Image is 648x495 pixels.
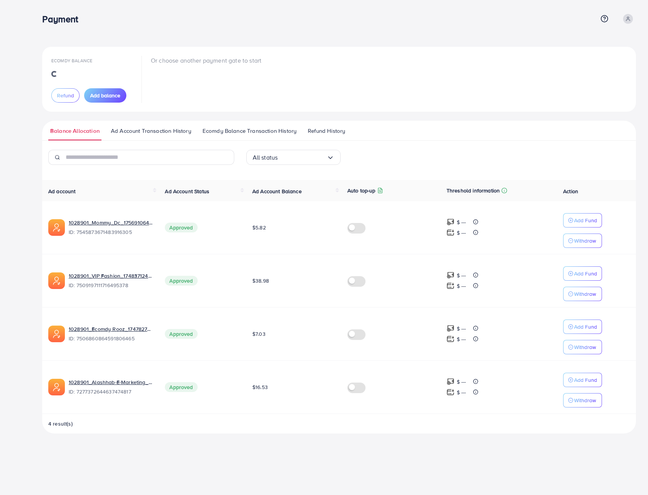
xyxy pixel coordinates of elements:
[69,325,153,343] div: <span class='underline'>1028901_Ecomdy Rooz_1747827253895</span></br>7506860864591806465
[457,388,466,397] p: $ ---
[457,281,466,291] p: $ ---
[165,276,197,286] span: Approved
[574,343,596,352] p: Withdraw
[48,188,76,195] span: Ad account
[457,324,466,333] p: $ ---
[69,388,153,395] span: ID: 7277372644637474817
[69,335,153,342] span: ID: 7506860864591806465
[165,188,209,195] span: Ad Account Status
[42,14,84,25] h3: Payment
[457,228,466,237] p: $ ---
[457,377,466,386] p: $ ---
[48,219,65,236] img: ic-ads-acc.e4c84228.svg
[447,186,500,195] p: Threshold information
[252,277,269,284] span: $38.98
[48,379,65,395] img: ic-ads-acc.e4c84228.svg
[252,188,302,195] span: Ad Account Balance
[69,272,153,280] a: 1028901_VIP Fashion_1748371246553
[50,127,100,135] span: Balance Allocation
[48,272,65,289] img: ic-ads-acc.e4c84228.svg
[563,234,602,248] button: Withdraw
[51,88,80,103] button: Refund
[574,289,596,298] p: Withdraw
[246,150,341,165] div: Search for option
[69,219,153,236] div: <span class='underline'>1028901_Mommy_Dc_1756910643411</span></br>7545873671483916305
[447,271,455,279] img: top-up amount
[57,92,74,99] span: Refund
[563,188,578,195] span: Action
[563,287,602,301] button: Withdraw
[252,383,268,391] span: $16.53
[69,219,153,226] a: 1028901_Mommy_Dc_1756910643411
[69,281,153,289] span: ID: 7509197111716495378
[252,224,266,231] span: $5.82
[69,272,153,289] div: <span class='underline'>1028901_VIP Fashion_1748371246553</span></br>7509197111716495378
[563,213,602,228] button: Add Fund
[151,56,261,65] p: Or choose another payment gate to start
[563,266,602,281] button: Add Fund
[563,373,602,387] button: Add Fund
[447,388,455,396] img: top-up amount
[69,378,153,386] a: 1028901_Alashhab-E-Marketing_1694395386739
[447,282,455,290] img: top-up amount
[347,186,376,195] p: Auto top-up
[48,326,65,342] img: ic-ads-acc.e4c84228.svg
[252,330,266,338] span: $7.03
[574,269,597,278] p: Add Fund
[308,127,345,135] span: Refund History
[69,325,153,333] a: 1028901_Ecomdy Rooz_1747827253895
[203,127,296,135] span: Ecomdy Balance Transaction History
[457,218,466,227] p: $ ---
[563,320,602,334] button: Add Fund
[563,340,602,354] button: Withdraw
[447,229,455,237] img: top-up amount
[69,378,153,396] div: <span class='underline'>1028901_Alashhab-E-Marketing_1694395386739</span></br>7277372644637474817
[574,375,597,384] p: Add Fund
[447,324,455,332] img: top-up amount
[90,92,120,99] span: Add balance
[447,335,455,343] img: top-up amount
[165,382,197,392] span: Approved
[563,393,602,407] button: Withdraw
[574,396,596,405] p: Withdraw
[48,420,73,427] span: 4 result(s)
[574,216,597,225] p: Add Fund
[278,152,326,163] input: Search for option
[69,228,153,236] span: ID: 7545873671483916305
[457,271,466,280] p: $ ---
[447,218,455,226] img: top-up amount
[51,57,92,64] span: Ecomdy Balance
[84,88,126,103] button: Add balance
[165,329,197,339] span: Approved
[574,236,596,245] p: Withdraw
[165,223,197,232] span: Approved
[447,378,455,386] img: top-up amount
[111,127,191,135] span: Ad Account Transaction History
[574,322,597,331] p: Add Fund
[253,152,278,163] span: All status
[457,335,466,344] p: $ ---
